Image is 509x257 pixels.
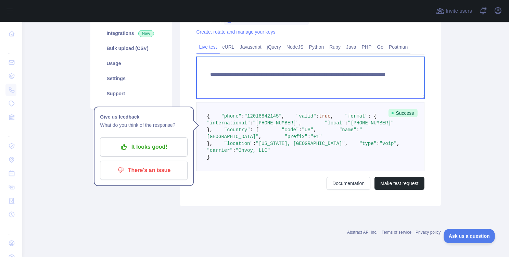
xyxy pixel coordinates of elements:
[224,141,253,146] span: "location"
[374,41,386,52] a: Go
[5,125,16,138] div: ...
[237,41,264,52] a: Javascript
[302,127,314,133] span: "US"
[296,113,316,119] span: "valid"
[138,30,154,37] span: New
[196,29,276,35] a: Create, rotate and manage your keys
[306,41,327,52] a: Python
[316,113,319,119] span: :
[359,141,377,146] span: "type"
[207,155,210,160] span: }
[196,41,220,52] a: Live test
[207,127,213,133] span: },
[5,222,16,236] div: ...
[99,56,164,71] a: Usage
[435,5,473,16] button: Invite users
[99,26,164,41] a: Integrations New
[325,120,345,126] span: "local"
[284,134,307,139] span: "prefix"
[345,120,348,126] span: :
[244,113,282,119] span: "12018842145"
[5,41,16,55] div: ...
[250,127,259,133] span: : {
[368,113,377,119] span: : {
[233,148,236,153] span: :
[105,141,182,153] p: It looks good!
[253,141,256,146] span: :
[446,7,472,15] span: Invite users
[345,141,348,146] span: ,
[250,120,253,126] span: :
[339,127,356,133] span: "name"
[382,230,411,235] a: Terms of service
[377,141,379,146] span: :
[356,127,359,133] span: :
[299,127,302,133] span: :
[241,113,244,119] span: :
[99,86,164,101] a: Support
[224,127,250,133] span: "country"
[343,41,359,52] a: Java
[416,230,441,235] a: Privacy policy
[374,177,424,190] button: Make test request
[207,113,210,119] span: {
[105,164,182,176] p: There's an issue
[359,41,374,52] a: PHP
[389,109,418,117] span: Success
[264,41,284,52] a: jQuery
[282,113,284,119] span: ,
[397,141,399,146] span: ,
[236,148,270,153] span: "Onvoy, LLC"
[348,120,394,126] span: "[PHONE_NUMBER]"
[345,113,368,119] span: "format"
[100,161,188,180] button: There's an issue
[220,41,237,52] a: cURL
[259,134,262,139] span: ,
[100,113,188,121] h1: Give us feedback
[386,41,410,52] a: Postman
[319,113,331,119] span: true
[310,134,322,139] span: "+1"
[207,127,362,139] span: "[GEOGRAPHIC_DATA]"
[327,177,370,190] a: Documentation
[99,71,164,86] a: Settings
[99,41,164,56] a: Bulk upload (CSV)
[207,148,233,153] span: "carrier"
[221,113,242,119] span: "phone"
[253,120,299,126] span: "[PHONE_NUMBER]"
[313,127,316,133] span: ,
[299,120,302,126] span: ,
[444,229,495,243] iframe: Toggle Customer Support
[100,121,188,129] p: What do you think of the response?
[207,141,213,146] span: },
[282,127,299,133] span: "code"
[308,134,310,139] span: :
[347,230,378,235] a: Abstract API Inc.
[380,141,397,146] span: "voip"
[256,141,345,146] span: "[US_STATE], [GEOGRAPHIC_DATA]"
[100,137,188,157] button: It looks good!
[327,41,343,52] a: Ruby
[284,41,306,52] a: NodeJS
[331,113,333,119] span: ,
[207,120,250,126] span: "international"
